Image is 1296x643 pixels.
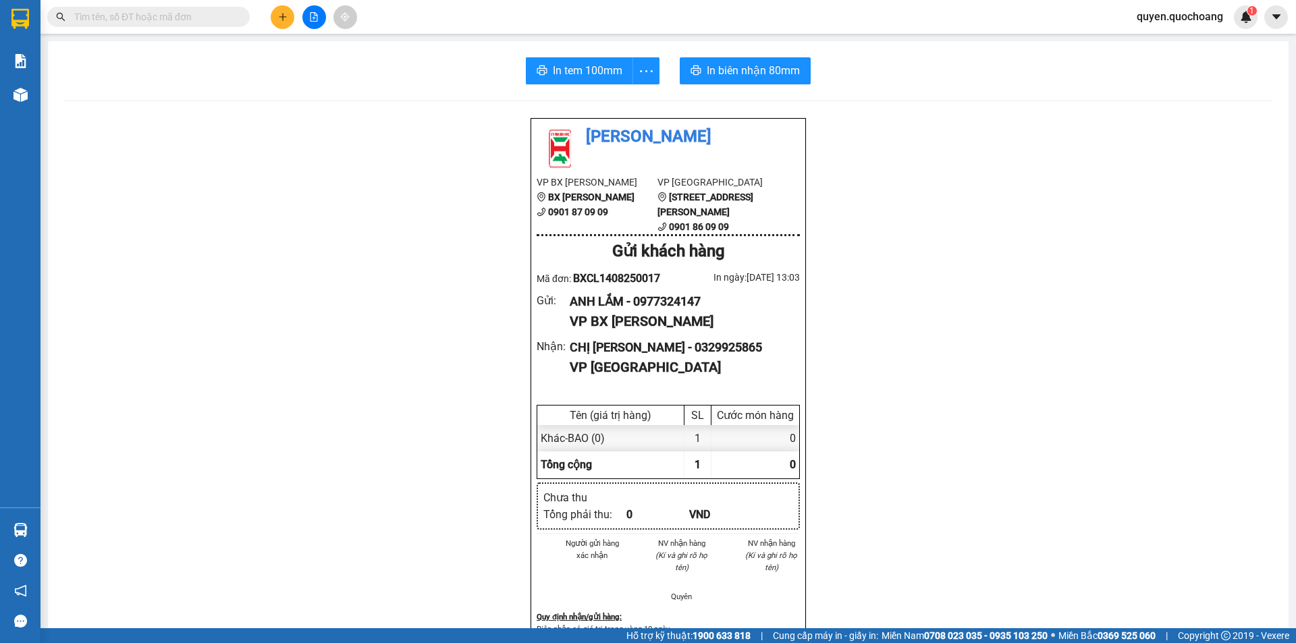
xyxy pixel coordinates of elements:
button: printerIn biên nhận 80mm [680,57,811,84]
div: VP BX [PERSON_NAME] [570,311,789,332]
b: 0901 87 09 09 [548,206,608,217]
span: In biên nhận 80mm [707,62,800,79]
li: NV nhận hàng [742,537,800,549]
div: Nhận : [537,338,570,355]
div: Cước món hàng [715,409,796,422]
span: caret-down [1270,11,1282,23]
span: | [761,628,763,643]
b: [STREET_ADDRESS][PERSON_NAME] [657,192,753,217]
span: Miền Bắc [1058,628,1156,643]
p: Biên nhận có giá trị trong vòng 10 ngày. [537,623,800,635]
span: phone [537,207,546,217]
div: ANH LẮM - 0977324147 [570,292,789,311]
li: Người gửi hàng xác nhận [564,537,621,561]
div: Quy định nhận/gửi hàng : [537,611,800,623]
div: Chưa thu [543,489,626,506]
button: aim [333,5,357,29]
div: Gửi khách hàng [537,239,800,264]
strong: 0708 023 035 - 0935 103 250 [924,630,1048,641]
button: caret-down [1264,5,1288,29]
img: warehouse-icon [13,88,28,102]
span: In tem 100mm [553,62,622,79]
div: SL [688,409,707,422]
div: 0 [711,425,799,451]
span: Miền Nam [882,628,1048,643]
div: Gửi : [537,292,570,309]
img: logo.jpg [537,124,584,171]
div: Tên (giá trị hàng) [541,409,680,422]
span: quyen.quochoang [1126,8,1234,25]
img: warehouse-icon [13,523,28,537]
strong: 0369 525 060 [1098,630,1156,641]
span: printer [691,65,701,78]
span: | [1166,628,1168,643]
span: environment [537,192,546,202]
span: more [633,63,659,80]
b: BX [PERSON_NAME] [548,192,634,202]
sup: 1 [1247,6,1257,16]
span: file-add [309,12,319,22]
div: CHỊ [PERSON_NAME] - 0329925865 [570,338,789,357]
button: plus [271,5,294,29]
div: Tổng phải thu : [543,506,626,523]
span: BXCL1408250017 [573,272,660,285]
span: copyright [1221,631,1231,640]
span: environment [657,192,667,202]
span: printer [537,65,547,78]
li: VP [GEOGRAPHIC_DATA] [657,175,778,190]
span: aim [340,12,350,22]
span: notification [14,584,27,597]
li: [PERSON_NAME] [537,124,800,150]
button: file-add [302,5,326,29]
b: 0901 86 09 09 [669,221,729,232]
div: VP [GEOGRAPHIC_DATA] [570,357,789,378]
li: NV nhận hàng [653,537,711,549]
input: Tìm tên, số ĐT hoặc mã đơn [74,9,234,24]
img: icon-new-feature [1240,11,1252,23]
span: ⚪️ [1051,633,1055,638]
span: question-circle [14,554,27,567]
span: message [14,615,27,627]
span: 1 [695,458,701,471]
span: plus [278,12,288,22]
span: Tổng cộng [541,458,592,471]
span: search [56,12,65,22]
div: 1 [684,425,711,451]
span: phone [657,222,667,231]
span: Khác - BAO (0) [541,432,605,445]
i: (Kí và ghi rõ họ tên) [745,551,797,572]
img: logo-vxr [11,9,29,29]
button: printerIn tem 100mm [526,57,633,84]
span: 1 [1249,6,1254,16]
div: In ngày: [DATE] 13:03 [668,270,800,285]
div: 0 [626,506,689,523]
span: Hỗ trợ kỹ thuật: [626,628,751,643]
img: solution-icon [13,54,28,68]
button: more [632,57,659,84]
div: Mã đơn: [537,270,668,287]
li: VP BX [PERSON_NAME] [537,175,657,190]
strong: 1900 633 818 [693,630,751,641]
span: 0 [790,458,796,471]
span: Cung cấp máy in - giấy in: [773,628,878,643]
div: VND [689,506,752,523]
i: (Kí và ghi rõ họ tên) [655,551,707,572]
li: Quyên [653,590,711,603]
